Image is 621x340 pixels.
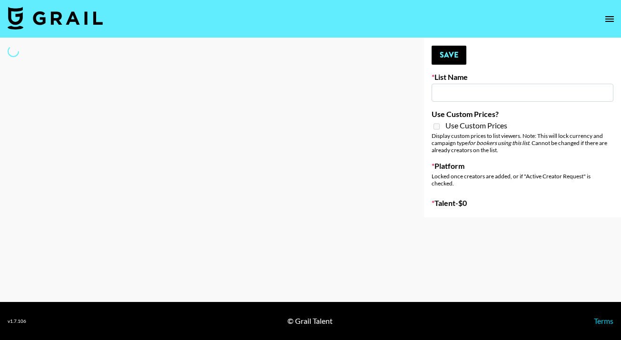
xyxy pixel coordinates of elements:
[287,316,333,326] div: © Grail Talent
[8,318,26,324] div: v 1.7.106
[432,109,613,119] label: Use Custom Prices?
[8,7,103,29] img: Grail Talent
[432,72,613,82] label: List Name
[432,132,613,154] div: Display custom prices to list viewers. Note: This will lock currency and campaign type . Cannot b...
[594,316,613,325] a: Terms
[445,121,507,130] span: Use Custom Prices
[468,139,529,146] em: for bookers using this list
[600,10,619,29] button: open drawer
[432,46,466,65] button: Save
[432,173,613,187] div: Locked once creators are added, or if "Active Creator Request" is checked.
[432,161,613,171] label: Platform
[432,198,613,208] label: Talent - $ 0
